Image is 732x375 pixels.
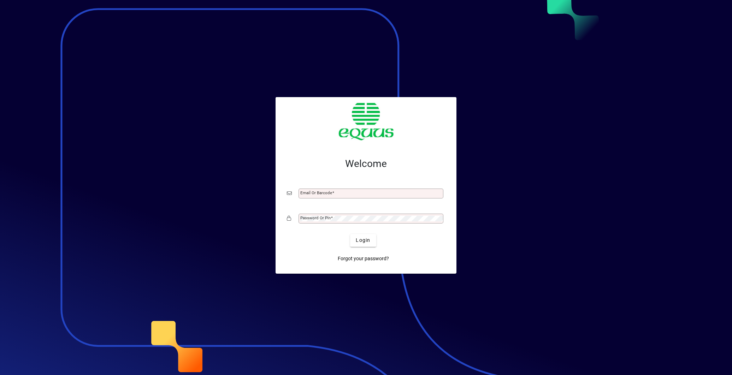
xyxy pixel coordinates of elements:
[287,158,445,170] h2: Welcome
[300,215,331,220] mat-label: Password or Pin
[300,190,332,195] mat-label: Email or Barcode
[350,234,376,247] button: Login
[335,252,392,265] a: Forgot your password?
[338,255,389,262] span: Forgot your password?
[356,237,370,244] span: Login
